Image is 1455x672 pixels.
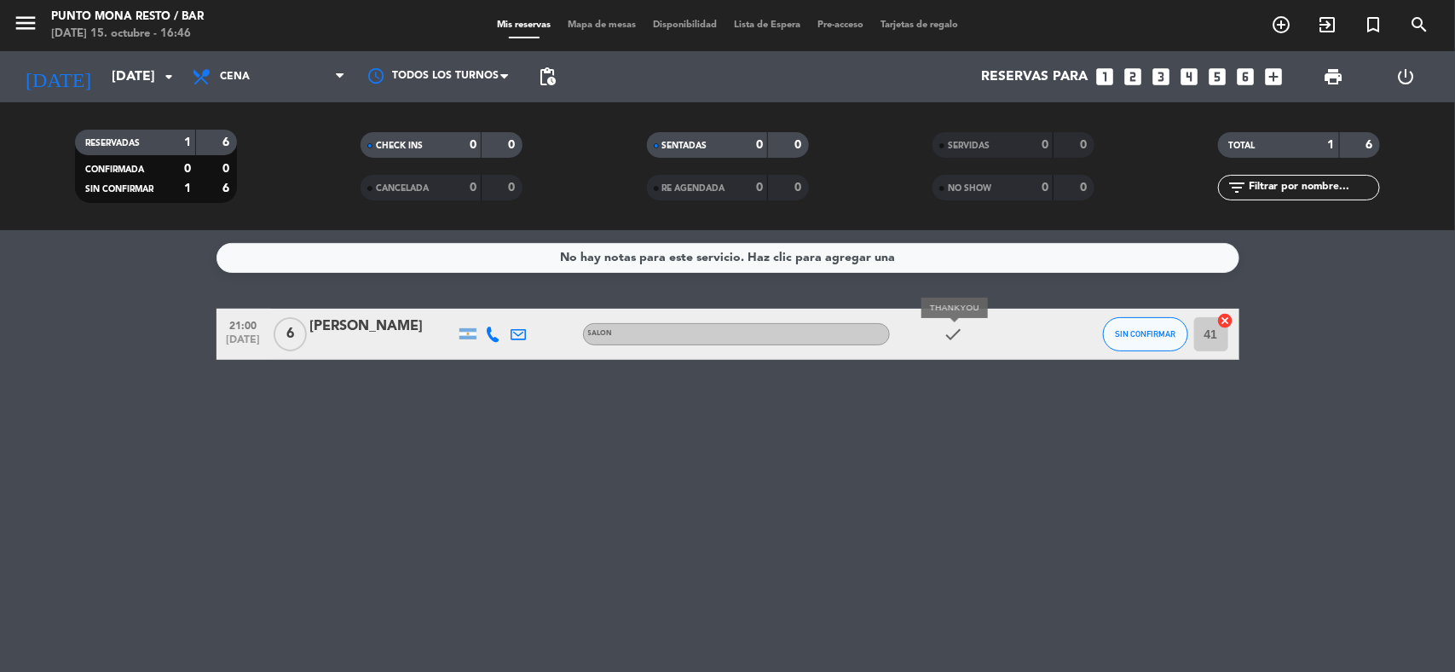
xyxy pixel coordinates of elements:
[872,20,967,30] span: Tarjetas de regalo
[470,182,476,194] strong: 0
[644,20,725,30] span: Disponibilidad
[13,58,103,96] i: [DATE]
[509,182,519,194] strong: 0
[184,136,191,148] strong: 1
[376,184,429,193] span: CANCELADA
[921,298,988,319] div: THANKYOU
[1395,67,1416,87] i: power_settings_new
[1271,14,1291,35] i: add_circle_outline
[1103,317,1188,351] button: SIN CONFIRMAR
[1042,139,1048,151] strong: 0
[1207,66,1229,88] i: looks_5
[1227,177,1247,198] i: filter_list
[1317,14,1337,35] i: exit_to_app
[1409,14,1429,35] i: search
[982,69,1088,85] span: Reservas para
[184,182,191,194] strong: 1
[51,9,204,26] div: Punto Mona Resto / Bar
[1080,139,1090,151] strong: 0
[222,182,233,194] strong: 6
[1042,182,1048,194] strong: 0
[1217,312,1234,329] i: cancel
[1370,51,1442,102] div: LOG OUT
[488,20,559,30] span: Mis reservas
[1363,14,1383,35] i: turned_in_not
[85,139,140,148] span: RESERVADAS
[1263,66,1285,88] i: add_box
[560,248,895,268] div: No hay notas para este servicio. Haz clic para agregar una
[222,136,233,148] strong: 6
[948,184,991,193] span: NO SHOW
[662,142,707,150] span: SENTADAS
[537,67,557,87] span: pending_actions
[1115,329,1175,339] span: SIN CONFIRMAR
[310,316,455,338] div: [PERSON_NAME]
[222,315,265,334] span: 21:00
[85,185,153,194] span: SIN CONFIRMAR
[944,324,964,345] i: check
[1323,67,1343,87] span: print
[756,139,763,151] strong: 0
[1080,182,1090,194] strong: 0
[725,20,809,30] span: Lista de Espera
[184,163,191,175] strong: 0
[756,182,763,194] strong: 0
[220,71,250,83] span: Cena
[509,139,519,151] strong: 0
[1094,66,1117,88] i: looks_one
[662,184,725,193] span: RE AGENDADA
[794,139,805,151] strong: 0
[794,182,805,194] strong: 0
[222,163,233,175] strong: 0
[13,10,38,36] i: menu
[588,330,613,337] span: SALON
[1123,66,1145,88] i: looks_two
[470,139,476,151] strong: 0
[51,26,204,43] div: [DATE] 15. octubre - 16:46
[1235,66,1257,88] i: looks_6
[1228,142,1255,150] span: TOTAL
[1328,139,1335,151] strong: 1
[1151,66,1173,88] i: looks_3
[1179,66,1201,88] i: looks_4
[13,10,38,42] button: menu
[559,20,644,30] span: Mapa de mesas
[159,67,179,87] i: arrow_drop_down
[1247,178,1379,197] input: Filtrar por nombre...
[809,20,872,30] span: Pre-acceso
[948,142,990,150] span: SERVIDAS
[1366,139,1377,151] strong: 6
[222,334,265,354] span: [DATE]
[85,165,144,174] span: CONFIRMADA
[376,142,423,150] span: CHECK INS
[274,317,307,351] span: 6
